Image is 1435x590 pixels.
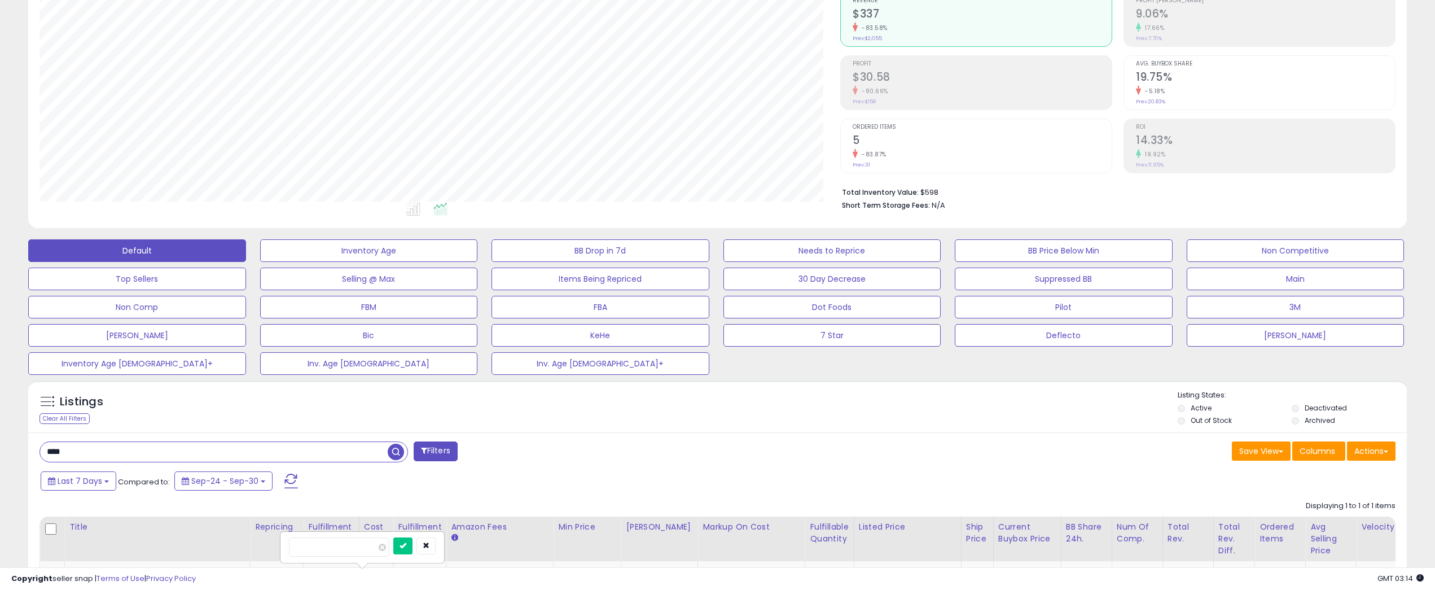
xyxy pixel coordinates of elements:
button: [PERSON_NAME] [28,324,246,347]
button: Inv. Age [DEMOGRAPHIC_DATA] [260,352,478,375]
button: Non Comp [28,296,246,318]
div: Num of Comp. [1117,521,1158,545]
strong: Copyright [11,573,52,584]
button: BB Drop in 7d [492,239,709,262]
div: seller snap | | [11,574,196,584]
h2: 19.75% [1136,71,1395,86]
button: Filters [414,442,458,461]
small: Prev: 11.95% [1136,161,1164,168]
span: Ordered Items [853,124,1112,130]
span: Sep-24 - Sep-30 [191,475,258,487]
button: Suppressed BB [955,268,1173,290]
div: Title [69,521,245,533]
button: Inventory Age [DEMOGRAPHIC_DATA]+ [28,352,246,375]
span: 2025-10-8 03:14 GMT [1377,573,1424,584]
button: Sep-24 - Sep-30 [174,471,273,491]
div: Current Buybox Price [998,521,1056,545]
small: Prev: $2,055 [853,35,882,42]
div: Amazon Fees [451,521,548,533]
li: $598 [842,185,1387,198]
small: Prev: $158 [853,98,876,105]
button: Top Sellers [28,268,246,290]
span: Profit [853,61,1112,67]
small: 17.66% [1141,24,1164,32]
button: 7 Star [723,324,941,347]
button: Needs to Reprice [723,239,941,262]
div: Listed Price [859,521,956,533]
div: Cost [364,521,389,533]
button: Pilot [955,296,1173,318]
span: N/A [932,200,945,211]
b: Total Inventory Value: [842,187,919,197]
button: 3M [1187,296,1405,318]
button: Non Competitive [1187,239,1405,262]
small: Prev: 7.70% [1136,35,1162,42]
label: Deactivated [1305,403,1347,413]
button: FBM [260,296,478,318]
button: Main [1187,268,1405,290]
div: Clear All Filters [40,413,90,424]
div: Fulfillment Cost [398,521,441,545]
h2: $30.58 [853,71,1112,86]
p: Listing States: [1178,390,1407,401]
button: Bic [260,324,478,347]
button: Items Being Repriced [492,268,709,290]
button: Actions [1347,442,1395,461]
small: Prev: 20.83% [1136,98,1165,105]
span: Avg. Buybox Share [1136,61,1395,67]
button: Inventory Age [260,239,478,262]
small: -5.18% [1141,87,1165,95]
div: [PERSON_NAME] [626,521,693,533]
th: The percentage added to the cost of goods (COGS) that forms the calculator for Min & Max prices. [698,517,805,561]
button: Last 7 Days [41,471,116,491]
div: Total Rev. Diff. [1218,521,1250,557]
small: 19.92% [1141,150,1165,159]
small: Amazon Fees. [451,533,458,543]
h2: 14.33% [1136,134,1395,149]
small: Prev: 31 [853,161,870,168]
a: Privacy Policy [146,573,196,584]
div: BB Share 24h. [1066,521,1107,545]
button: Default [28,239,246,262]
button: FBA [492,296,709,318]
div: Repricing [255,521,299,533]
div: Total Rev. [1168,521,1209,545]
div: Fulfillment [308,521,354,533]
small: -83.87% [858,150,887,159]
div: Fulfillable Quantity [810,521,849,545]
label: Active [1191,403,1212,413]
span: Compared to: [118,477,170,487]
span: Last 7 Days [58,475,102,487]
div: Avg Selling Price [1310,521,1351,557]
button: Columns [1292,442,1345,461]
button: Dot Foods [723,296,941,318]
div: Displaying 1 to 1 of 1 items [1306,501,1395,512]
h5: Listings [60,394,103,410]
span: Columns [1300,445,1335,457]
div: Ship Price [966,521,989,545]
a: Terms of Use [96,573,144,584]
h2: 9.06% [1136,7,1395,23]
button: Deflecto [955,324,1173,347]
h2: 5 [853,134,1112,149]
small: -80.66% [858,87,888,95]
button: Selling @ Max [260,268,478,290]
div: Min Price [558,521,616,533]
div: Velocity [1361,521,1402,533]
label: Archived [1305,416,1335,425]
button: KeHe [492,324,709,347]
label: Out of Stock [1191,416,1232,425]
button: BB Price Below Min [955,239,1173,262]
button: Save View [1232,442,1291,461]
h2: $337 [853,7,1112,23]
small: -83.58% [858,24,888,32]
span: ROI [1136,124,1395,130]
button: [PERSON_NAME] [1187,324,1405,347]
b: Short Term Storage Fees: [842,200,930,210]
div: Markup on Cost [703,521,800,533]
button: Inv. Age [DEMOGRAPHIC_DATA]+ [492,352,709,375]
button: 30 Day Decrease [723,268,941,290]
div: Ordered Items [1260,521,1301,545]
